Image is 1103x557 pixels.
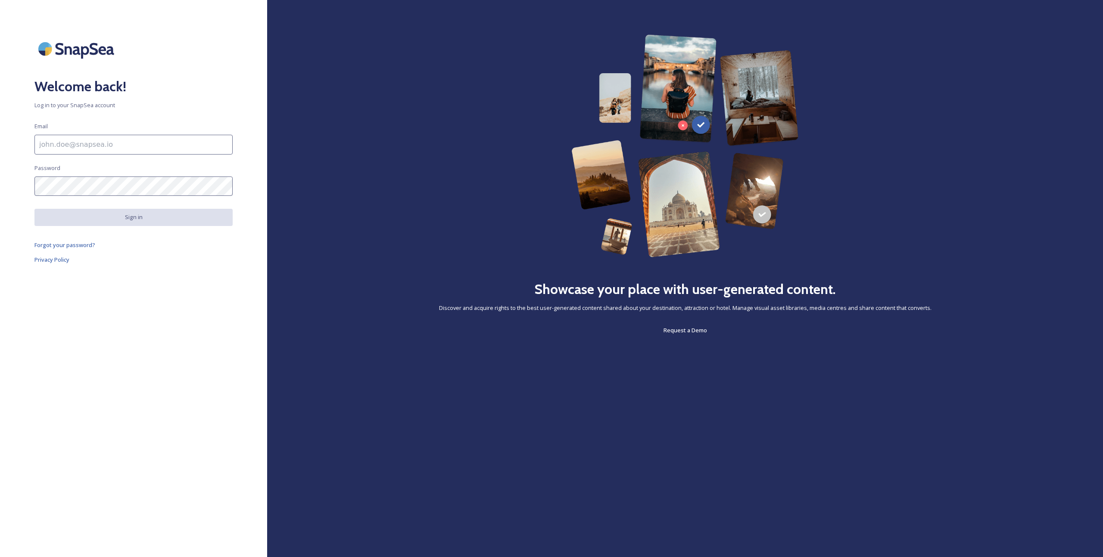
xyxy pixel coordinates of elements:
span: Discover and acquire rights to the best user-generated content shared about your destination, att... [439,304,932,312]
img: 63b42ca75bacad526042e722_Group%20154-p-800.png [571,34,799,257]
span: Request a Demo [664,326,707,334]
span: Forgot your password? [34,241,95,249]
a: Forgot your password? [34,240,233,250]
a: Request a Demo [664,325,707,335]
a: Privacy Policy [34,254,233,265]
img: SnapSea Logo [34,34,121,63]
input: john.doe@snapsea.io [34,135,233,155]
span: Email [34,122,48,130]
button: Sign in [34,209,233,226]
span: Password [34,164,60,172]
h2: Welcome back! [34,76,233,97]
span: Privacy Policy [34,256,69,263]
h2: Showcase your place with user-generated content. [534,279,836,300]
span: Log in to your SnapSea account [34,101,233,109]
